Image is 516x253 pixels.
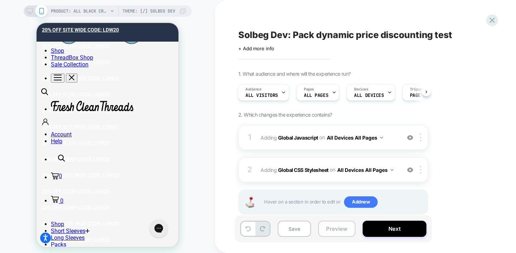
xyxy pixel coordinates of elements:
[14,205,53,211] a: Short Sleeves
[318,221,355,237] button: Preview
[354,93,384,98] span: ALL DEVICES
[14,174,27,181] a: 0
[22,150,25,156] span: 0
[14,218,30,225] a: Packs
[246,130,253,145] div: 1
[278,167,329,173] b: Global CSS Stylesheet
[24,174,27,181] span: 0
[110,194,135,217] iframe: Gorgias live chat messenger
[278,134,318,140] b: Global Javascript
[14,31,57,38] a: ThreadBox Shop
[14,24,28,31] a: Shop
[391,169,393,171] img: down arrow
[344,196,378,208] span: Add new
[410,93,434,98] span: Page Load
[245,87,262,92] span: Audience
[243,197,257,208] img: Joystick
[238,71,350,77] span: 1. What audience and where will the experience run?
[238,46,274,51] span: + Add more info
[5,1,137,17] a: 20% OFF SITE WIDE CODE: LDW20
[261,132,397,143] span: Adding
[14,78,97,88] img: Logo
[14,211,48,218] a: Long Sleeves
[238,112,332,118] span: 2. Which changes the experience contains?
[14,38,52,45] a: Sale Collection
[246,163,253,177] div: 2
[14,108,35,115] span: Account
[14,115,26,122] span: Help
[380,137,383,139] img: down arrow
[407,135,413,141] img: crossed eye
[330,165,335,174] span: on
[337,165,393,175] button: All Devices All Pages
[264,196,424,208] span: Hover on a section in order to edit or
[238,29,452,40] span: Solbeg Dev: Pack dynamic price discounting test
[319,133,325,142] span: on
[407,167,413,173] img: crossed eye
[14,205,49,211] span: Short Sleeves
[261,165,397,175] span: Adding
[5,17,137,33] a: 25% OFF $125+ CODE: LDW25
[354,87,368,92] span: Devices
[14,115,142,122] a: Help
[327,132,383,143] button: All Devices All Pages
[304,87,314,92] span: Pages
[123,5,175,17] span: Theme: [/] Solbeg Dev
[420,166,421,174] img: close
[410,87,424,92] span: Trigger
[51,5,108,17] span: PRODUCT: All Black Crew 6-Pack
[363,221,426,237] button: Next
[420,133,421,141] img: close
[304,93,328,98] span: ALL PAGES
[14,108,142,115] a: Account
[278,221,311,237] button: Save
[14,198,28,205] a: Shop
[14,150,142,156] a: 0
[245,93,278,98] span: All Visitors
